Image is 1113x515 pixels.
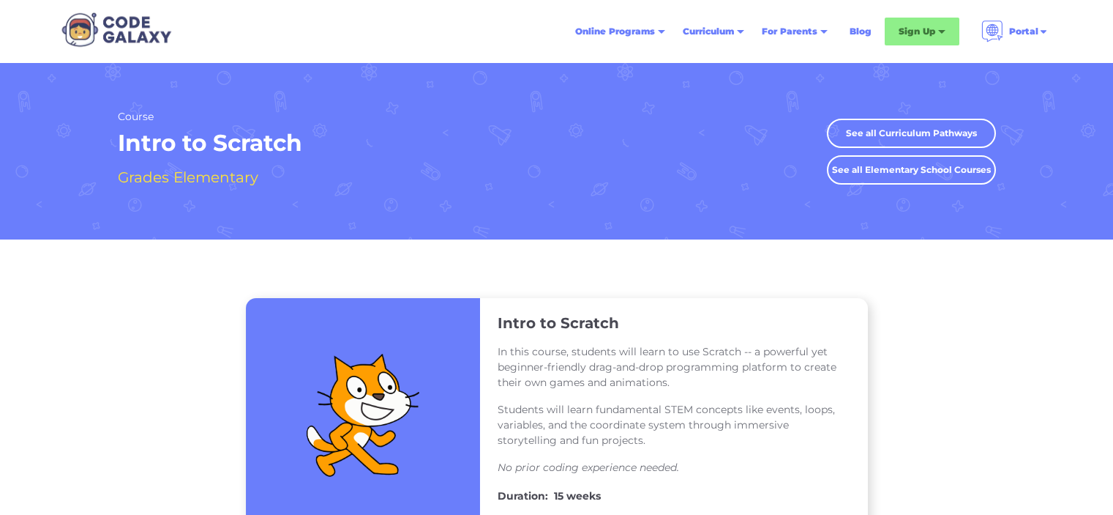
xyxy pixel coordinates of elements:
div: Sign Up [885,18,959,45]
h4: 15 weeks [554,487,601,505]
h4: Grades [118,165,169,190]
a: See all Elementary School Courses [827,155,996,185]
p: In this course, students will learn to use Scratch -- a powerful yet beginner-friendly drag-and-d... [498,344,850,390]
h2: Course [118,110,302,124]
div: For Parents [753,18,836,45]
h3: Intro to Scratch [498,314,619,333]
a: See all Curriculum Pathways [827,119,996,148]
div: Portal [1009,24,1038,39]
h4: Elementary [173,165,258,190]
div: Sign Up [899,24,935,39]
div: Online Programs [575,24,655,39]
div: Curriculum [674,18,753,45]
h4: Duration: [498,487,548,505]
div: Curriculum [683,24,734,39]
div: Portal [973,15,1057,48]
div: Online Programs [566,18,674,45]
h1: Intro to Scratch [118,128,302,158]
p: Students will learn fundamental STEM concepts like events, loops, variables, and the coordinate s... [498,402,850,448]
em: No prior coding experience needed. [498,461,679,474]
a: Blog [841,18,880,45]
div: For Parents [762,24,817,39]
